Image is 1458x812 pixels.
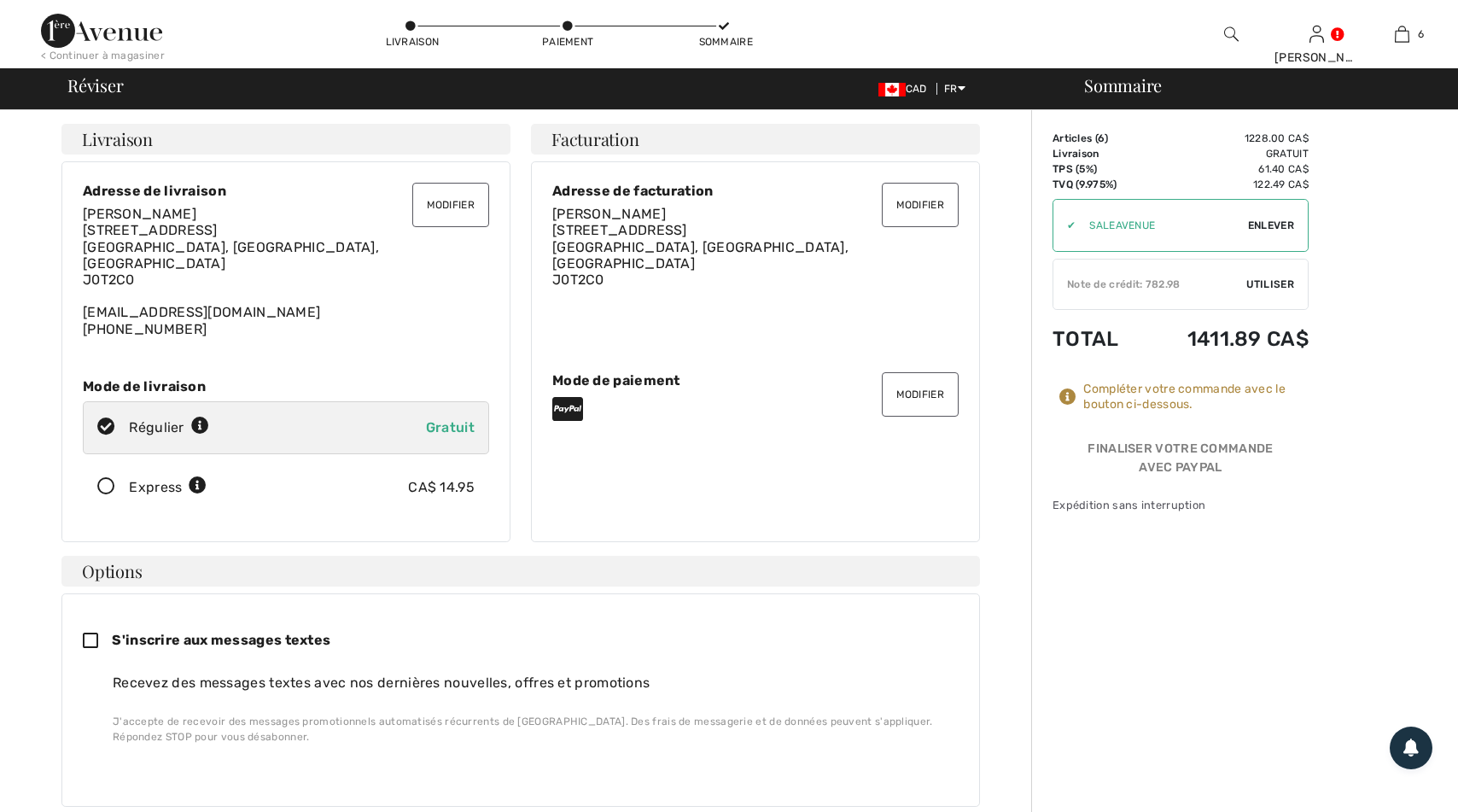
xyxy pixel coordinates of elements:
[83,183,489,199] div: Adresse de livraison
[83,206,489,337] div: [EMAIL_ADDRESS][DOMAIN_NAME] [PHONE_NUMBER]
[878,83,934,95] span: CAD
[1143,146,1309,161] td: Gratuit
[878,83,906,96] img: Canadian Dollar
[1053,146,1143,161] td: Livraison
[1053,440,1309,483] div: Finaliser votre commande avec PayPal
[552,183,959,199] div: Adresse de facturation
[82,131,153,148] span: Livraison
[1053,218,1076,233] div: ✔
[1053,161,1143,177] td: TPS (5%)
[542,34,593,50] div: Paiement
[1098,132,1105,144] span: 6
[1053,277,1246,292] div: Note de crédit: 782.98
[1076,200,1248,251] input: Code promo
[83,378,489,394] div: Mode de livraison
[412,183,489,227] button: Modifier
[882,183,959,227] button: Modifier
[882,372,959,417] button: Modifier
[1053,177,1143,192] td: TVQ (9.975%)
[67,77,123,94] span: Réviser
[1248,218,1294,233] span: Enlever
[1418,26,1424,42] span: 6
[1143,131,1309,146] td: 1228.00 CA$
[1395,24,1409,44] img: Mon panier
[83,222,379,288] span: [STREET_ADDRESS] [GEOGRAPHIC_DATA], [GEOGRAPHIC_DATA], [GEOGRAPHIC_DATA] J0T2C0
[1143,310,1309,368] td: 1411.89 CA$
[113,673,945,693] div: Recevez des messages textes avec nos dernières nouvelles, offres et promotions
[552,372,959,388] div: Mode de paiement
[1224,24,1239,44] img: recherche
[552,222,849,288] span: [STREET_ADDRESS] [GEOGRAPHIC_DATA], [GEOGRAPHIC_DATA], [GEOGRAPHIC_DATA] J0T2C0
[944,83,965,95] span: FR
[552,206,666,222] span: [PERSON_NAME]
[1143,177,1309,192] td: 122.49 CA$
[1053,310,1143,368] td: Total
[426,419,475,435] span: Gratuit
[129,418,209,438] div: Régulier
[1309,26,1324,42] a: Se connecter
[699,34,750,50] div: Sommaire
[129,477,207,498] div: Express
[1064,77,1448,94] div: Sommaire
[1143,161,1309,177] td: 61.40 CA$
[1274,49,1358,67] div: [PERSON_NAME]
[112,632,330,648] span: S'inscrire aux messages textes
[386,34,437,50] div: Livraison
[83,206,196,222] span: [PERSON_NAME]
[1053,131,1143,146] td: Articles ( )
[551,131,639,148] span: Facturation
[1246,277,1294,292] span: Utiliser
[41,48,165,63] div: < Continuer à magasiner
[61,556,980,587] h4: Options
[113,714,945,745] div: J'accepte de recevoir des messages promotionnels automatisés récurrents de [GEOGRAPHIC_DATA]. Des...
[1053,497,1309,513] div: Expédition sans interruption
[1083,382,1309,412] div: Compléter votre commande avec le bouton ci-dessous.
[1360,24,1443,44] a: 6
[408,477,475,498] div: CA$ 14.95
[41,14,162,48] img: 1ère Avenue
[1309,24,1324,44] img: Mes infos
